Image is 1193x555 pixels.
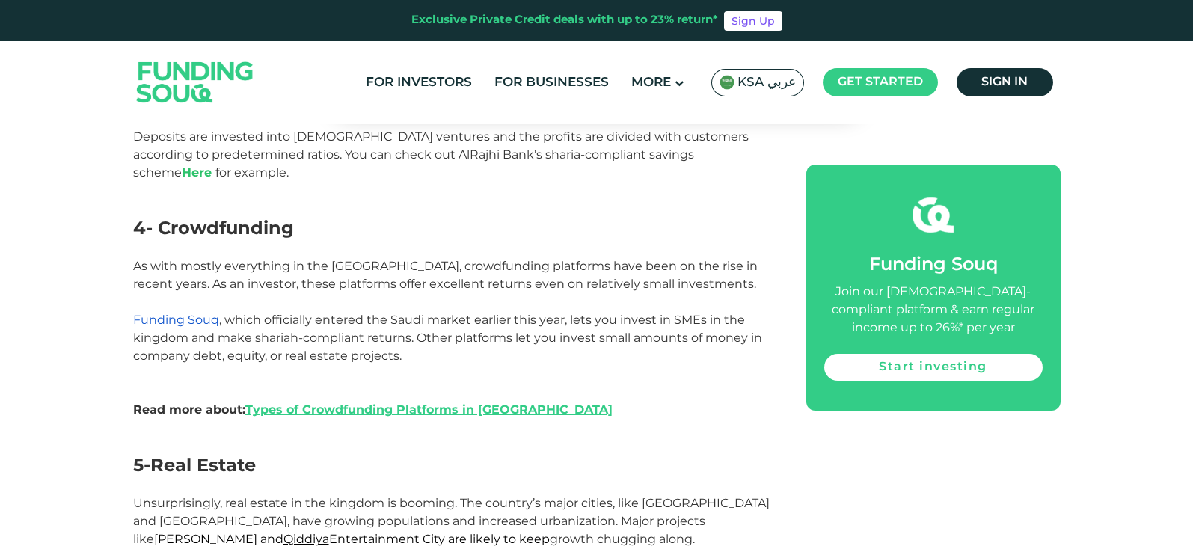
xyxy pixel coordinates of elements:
span: KSA عربي [737,74,796,91]
a: For Businesses [491,70,613,95]
a: Start investing [824,354,1043,381]
span: Funding Souq [869,257,998,274]
a: Funding Souq [133,313,219,327]
span: 4- Crowdfunding [133,217,294,239]
span: Deposits are invested into [DEMOGRAPHIC_DATA] ventures and the profits are divided with customers... [133,129,749,180]
span: [PERSON_NAME] and Entertainment City are likely to keep [154,532,550,546]
span: As with mostly everything in the [GEOGRAPHIC_DATA], crowdfunding platforms have been on the rise ... [133,259,758,291]
span: Unsurprisingly, real estate in the kingdom is booming. The country’s major cities, like [GEOGRAPH... [133,496,770,546]
span: Get started [838,76,923,88]
img: Logo [122,44,269,120]
a: For Investors [362,70,476,95]
span: , which officially entered the Saudi market earlier this year, lets you invest in SMEs in the kin... [133,313,762,363]
a: Qiddiya [283,532,329,546]
a: Sign in [957,68,1053,96]
img: fsicon [913,194,954,236]
img: SA Flag [720,75,734,90]
span: More [631,76,671,89]
span: Read more about: [133,402,613,417]
a: Types of Crowdfunding Platforms in [GEOGRAPHIC_DATA] [245,402,613,417]
div: Join our [DEMOGRAPHIC_DATA]-compliant platform & earn regular income up to 26%* per year [824,283,1043,337]
a: Here [182,165,212,180]
span: 5-Real Estate [133,454,256,476]
div: Exclusive Private Credit deals with up to 23% return* [411,12,718,29]
span: Sign in [981,76,1028,88]
a: Sign Up [724,11,782,31]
